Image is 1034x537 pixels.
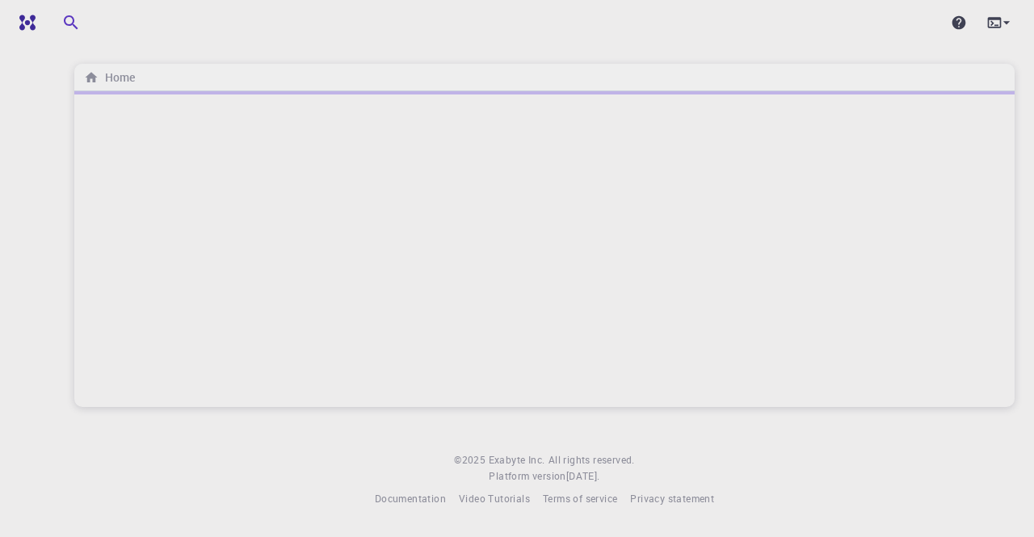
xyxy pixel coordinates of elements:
a: Terms of service [543,491,617,507]
span: Terms of service [543,492,617,505]
a: [DATE]. [566,468,600,485]
span: Video Tutorials [459,492,530,505]
span: Documentation [375,492,446,505]
span: Platform version [489,468,565,485]
h6: Home [99,69,135,86]
span: [DATE] . [566,469,600,482]
span: © 2025 [454,452,488,468]
nav: breadcrumb [81,69,138,86]
a: Video Tutorials [459,491,530,507]
a: Privacy statement [630,491,714,507]
span: Privacy statement [630,492,714,505]
span: Exabyte Inc. [489,453,545,466]
a: Exabyte Inc. [489,452,545,468]
a: Documentation [375,491,446,507]
img: logo [13,15,36,31]
span: All rights reserved. [549,452,635,468]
